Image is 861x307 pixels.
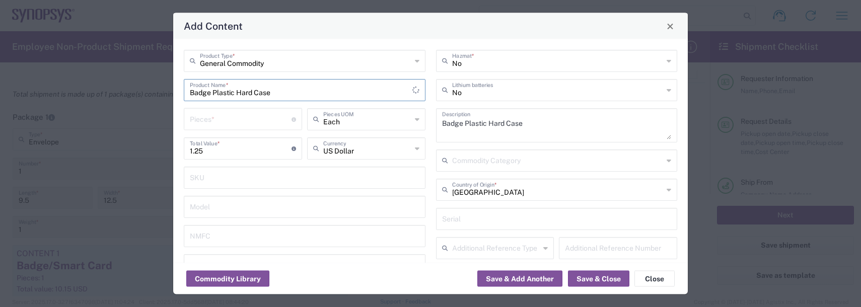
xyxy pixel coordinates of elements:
button: Commodity Library [186,271,269,287]
h4: Add Content [184,19,243,33]
button: Close [634,271,675,287]
button: Close [663,19,677,33]
button: Save & Close [568,271,629,287]
button: Save & Add Another [477,271,562,287]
